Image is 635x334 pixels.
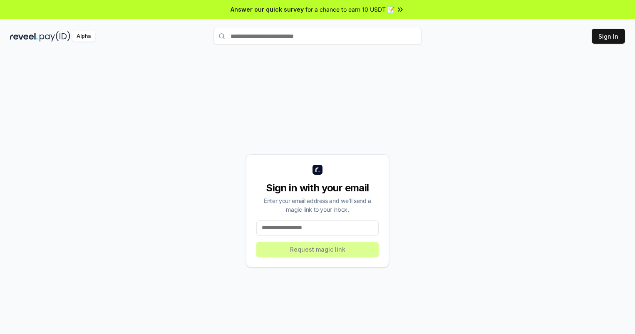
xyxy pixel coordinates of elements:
img: reveel_dark [10,31,38,42]
button: Sign In [592,29,625,44]
img: logo_small [313,165,322,175]
div: Enter your email address and we’ll send a magic link to your inbox. [256,196,379,214]
img: pay_id [40,31,70,42]
div: Alpha [72,31,95,42]
span: for a chance to earn 10 USDT 📝 [305,5,394,14]
span: Answer our quick survey [231,5,304,14]
div: Sign in with your email [256,181,379,195]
